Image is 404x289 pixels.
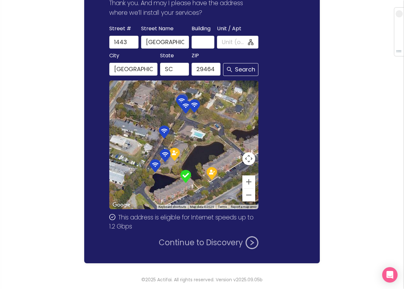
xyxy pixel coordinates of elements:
[109,63,157,76] input: Mount Pleasant
[190,205,214,209] span: Map data ©2025
[248,39,254,45] span: apartment
[192,24,211,33] span: Building
[159,236,258,249] button: Continue to Discovery
[242,175,255,188] button: Zoom in
[242,152,255,165] button: Map camera controls
[109,51,119,60] span: City
[192,51,199,60] span: ZIP
[109,213,253,231] span: This address is eligible for Internet speeds up to 1.2 Gbps
[218,205,227,209] a: Terms (opens in new tab)
[158,205,186,209] button: Keyboard shortcuts
[109,214,115,220] span: check-circle
[109,36,138,49] input: 1443
[111,201,132,209] img: Google
[242,189,255,201] button: Zoom out
[111,201,132,209] a: Open this area in Google Maps (opens a new window)
[382,267,398,283] div: Open Intercom Messenger
[231,205,256,209] a: Report a map error
[160,51,174,60] span: State
[192,63,220,76] input: 29464
[222,38,247,47] input: Unit (optional)
[217,24,241,33] span: Unit / Apt
[223,63,258,76] button: Search
[141,36,189,49] input: Cambridge Lakes Dr
[160,63,189,76] input: SC
[109,24,131,33] span: Street #
[141,24,174,33] span: Street Name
